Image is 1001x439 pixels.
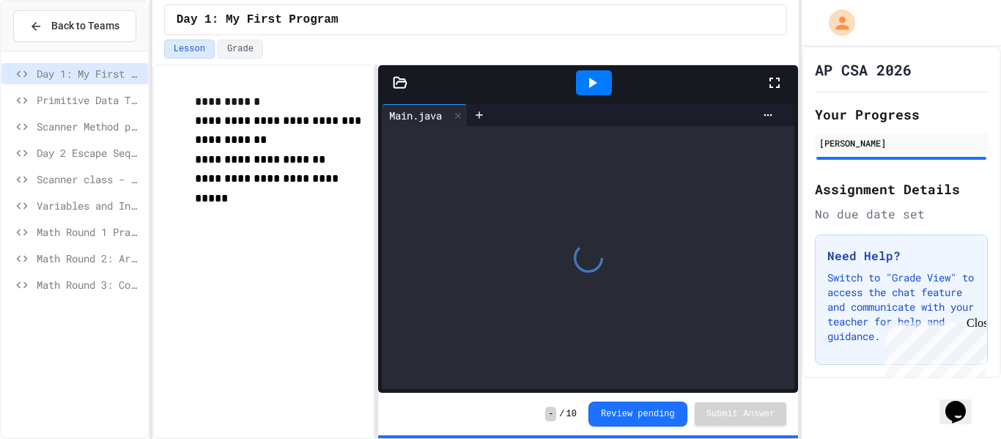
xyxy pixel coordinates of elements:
span: Variables and Input Practice [37,198,142,213]
div: [PERSON_NAME] [819,136,983,150]
span: Math Round 3: Compound Operators [37,277,142,292]
span: Primitive Data Types [37,92,142,108]
span: Scanner Method practice [37,119,142,134]
button: Review pending [588,402,687,427]
iframe: chat widget [939,380,986,424]
span: 10 [566,408,577,420]
div: Main.java [382,104,468,126]
div: Chat with us now!Close [6,6,101,93]
h3: Need Help? [827,247,975,265]
div: Main.java [382,108,449,123]
h1: AP CSA 2026 [815,59,912,80]
div: My Account [813,6,859,40]
span: Scanner class - Madlib [37,171,142,187]
h2: Assignment Details [815,179,988,199]
span: Math Round 1 Practice [37,224,142,240]
div: No due date set [815,205,988,223]
span: Day 1: My First Program [177,11,339,29]
button: Grade [218,40,263,59]
iframe: chat widget [879,317,986,379]
button: Submit Answer [695,402,787,426]
span: Day 2 Escape Sequences [37,145,142,161]
span: / [559,408,564,420]
p: Switch to "Grade View" to access the chat feature and communicate with your teacher for help and ... [827,270,975,344]
button: Lesson [164,40,215,59]
h2: Your Progress [815,104,988,125]
span: Submit Answer [706,408,775,420]
span: Back to Teams [51,18,119,34]
span: Math Round 2: Area and Perimeter [37,251,142,266]
button: Back to Teams [13,10,136,42]
span: - [545,407,556,421]
span: Day 1: My First Program [37,66,142,81]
